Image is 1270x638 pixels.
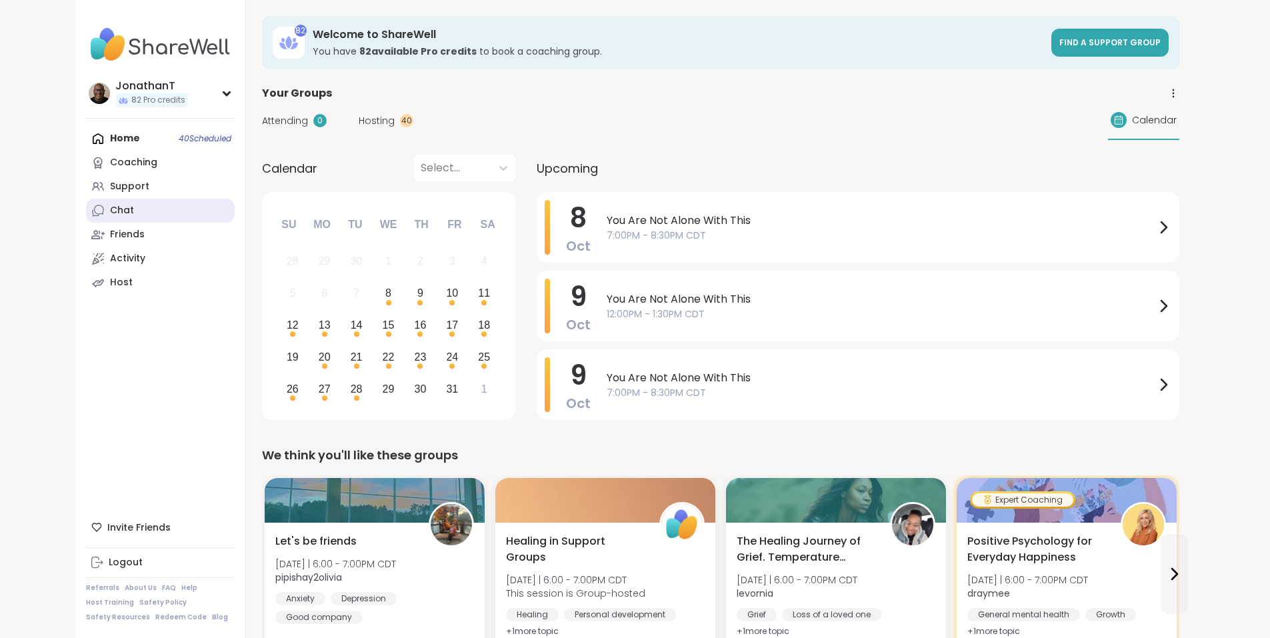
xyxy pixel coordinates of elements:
div: 1 [385,252,391,270]
span: [DATE] | 6:00 - 7:00PM CDT [967,573,1088,587]
div: 13 [319,316,331,334]
a: Safety Policy [139,598,187,607]
a: Host [86,271,235,295]
div: Choose Thursday, October 23rd, 2025 [406,343,435,371]
div: 10 [446,284,458,302]
div: Choose Friday, October 24th, 2025 [438,343,467,371]
div: Chat [110,204,134,217]
div: Not available Wednesday, October 1st, 2025 [374,247,403,276]
span: [DATE] | 6:00 - 7:00PM CDT [275,557,396,571]
div: 22 [383,348,395,366]
div: Choose Friday, October 17th, 2025 [438,311,467,340]
div: Su [274,210,303,239]
div: 28 [351,380,363,398]
div: Not available Tuesday, September 30th, 2025 [342,247,371,276]
div: Choose Saturday, October 18th, 2025 [470,311,499,340]
div: Sa [473,210,502,239]
div: Choose Monday, October 13th, 2025 [310,311,339,340]
div: 2 [417,252,423,270]
div: Not available Thursday, October 2nd, 2025 [406,247,435,276]
div: 6 [321,284,327,302]
div: 29 [319,252,331,270]
span: You Are Not Alone With This [607,291,1155,307]
a: Chat [86,199,235,223]
a: Blog [212,613,228,622]
div: Anxiety [275,592,325,605]
a: Host Training [86,598,134,607]
div: Th [407,210,436,239]
div: Logout [109,556,143,569]
div: 12 [287,316,299,334]
a: Friends [86,223,235,247]
div: Healing [506,608,559,621]
a: Redeem Code [155,613,207,622]
div: 14 [351,316,363,334]
img: ShareWell [661,504,703,545]
div: Mo [307,210,337,239]
a: Find a support group [1051,29,1169,57]
span: 82 Pro credits [131,95,185,106]
img: pipishay2olivia [431,504,472,545]
a: Referrals [86,583,119,593]
span: Oct [566,394,591,413]
span: The Healing Journey of Grief. Temperature Check. [737,533,875,565]
span: Your Groups [262,85,332,101]
span: Oct [566,315,591,334]
div: Choose Tuesday, October 14th, 2025 [342,311,371,340]
div: Choose Saturday, October 25th, 2025 [470,343,499,371]
div: Personal development [564,608,676,621]
div: 28 [287,252,299,270]
img: draymee [1123,504,1164,545]
div: 82 [295,25,307,37]
div: 19 [287,348,299,366]
b: draymee [967,587,1010,600]
div: Invite Friends [86,515,235,539]
div: 31 [446,380,458,398]
div: 23 [415,348,427,366]
div: 1 [481,380,487,398]
div: Choose Monday, October 20th, 2025 [310,343,339,371]
span: Positive Psychology for Everyday Happiness [967,533,1106,565]
div: Not available Tuesday, October 7th, 2025 [342,279,371,308]
span: [DATE] | 6:00 - 7:00PM CDT [506,573,645,587]
b: pipishay2olivia [275,571,342,584]
div: Growth [1085,608,1136,621]
div: Support [110,180,149,193]
span: Oct [566,237,591,255]
span: 9 [570,357,587,394]
div: Choose Saturday, November 1st, 2025 [470,375,499,403]
span: This session is Group-hosted [506,587,645,600]
span: 9 [570,278,587,315]
div: Loss of a loved one [782,608,881,621]
div: 15 [383,316,395,334]
div: Not available Monday, September 29th, 2025 [310,247,339,276]
div: 40 [400,114,413,127]
h3: Welcome to ShareWell [313,27,1043,42]
a: Support [86,175,235,199]
div: Choose Wednesday, October 15th, 2025 [374,311,403,340]
div: 8 [385,284,391,302]
div: 5 [289,284,295,302]
div: General mental health [967,608,1080,621]
div: Friends [110,228,145,241]
div: Expert Coaching [972,493,1073,507]
div: 30 [351,252,363,270]
div: 0 [313,114,327,127]
div: We think you'll like these groups [262,446,1179,465]
span: 8 [570,199,587,237]
b: levornia [737,587,773,600]
div: Not available Friday, October 3rd, 2025 [438,247,467,276]
span: Attending [262,114,308,128]
div: Activity [110,252,145,265]
a: Coaching [86,151,235,175]
div: We [373,210,403,239]
div: Choose Thursday, October 30th, 2025 [406,375,435,403]
div: Choose Sunday, October 19th, 2025 [279,343,307,371]
div: 7 [353,284,359,302]
span: You Are Not Alone With This [607,370,1155,386]
div: 21 [351,348,363,366]
span: Healing in Support Groups [506,533,645,565]
div: Grief [737,608,777,621]
div: 29 [383,380,395,398]
img: levornia [892,504,933,545]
